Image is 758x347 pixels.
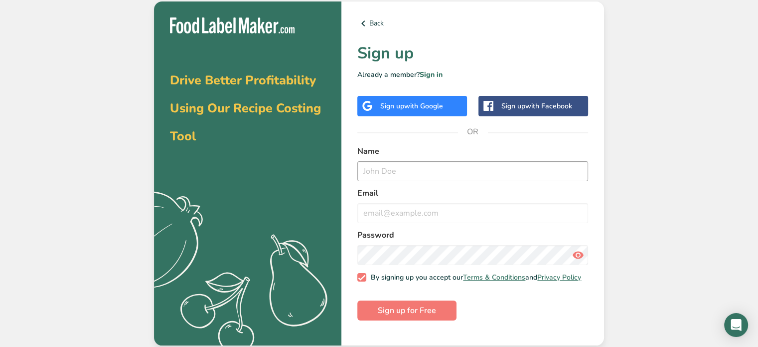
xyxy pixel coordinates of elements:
[537,273,581,282] a: Privacy Policy
[404,101,443,111] span: with Google
[357,69,588,80] p: Already a member?
[357,145,588,157] label: Name
[420,70,443,79] a: Sign in
[357,41,588,65] h1: Sign up
[170,72,321,145] span: Drive Better Profitability Using Our Recipe Costing Tool
[501,101,572,111] div: Sign up
[357,301,456,321] button: Sign up for Free
[525,101,572,111] span: with Facebook
[170,17,295,34] img: Food Label Maker
[366,273,582,282] span: By signing up you accept our and
[380,101,443,111] div: Sign up
[357,187,588,199] label: Email
[357,229,588,241] label: Password
[724,313,748,337] div: Open Intercom Messenger
[357,161,588,181] input: John Doe
[463,273,525,282] a: Terms & Conditions
[458,117,488,147] span: OR
[357,17,588,29] a: Back
[357,203,588,223] input: email@example.com
[378,305,436,317] span: Sign up for Free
